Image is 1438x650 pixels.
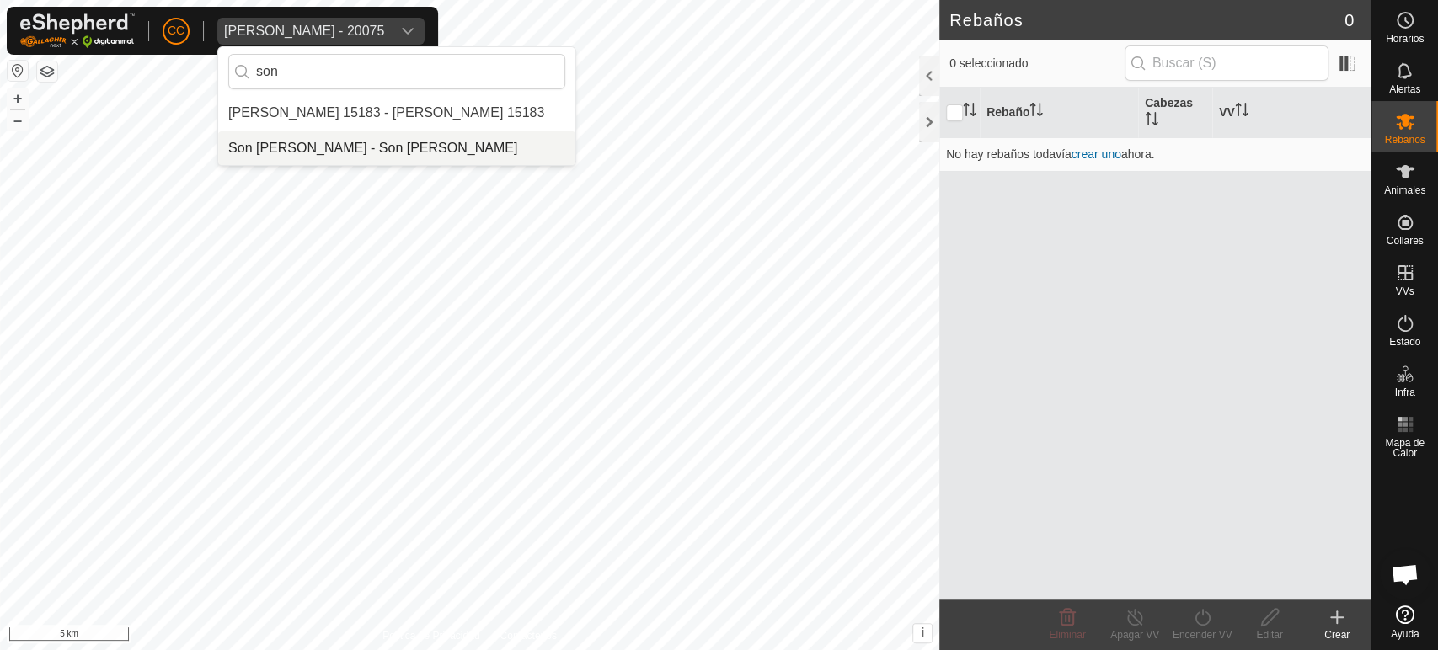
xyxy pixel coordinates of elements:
[963,105,976,119] p-sorticon: Activar para ordenar
[1145,115,1158,128] p-sorticon: Activar para ordenar
[1168,627,1236,642] div: Encender VV
[1391,629,1419,639] span: Ayuda
[949,55,1125,72] span: 0 seleccionado
[1389,84,1420,94] span: Alertas
[20,13,135,48] img: Logo Gallagher
[1395,286,1414,296] span: VVs
[1371,599,1438,646] a: Ayuda
[1344,8,1354,33] span: 0
[8,110,28,131] button: –
[1235,105,1248,119] p-sorticon: Activar para ordenar
[228,103,544,123] div: [PERSON_NAME] 15183 - [PERSON_NAME] 15183
[1049,629,1085,641] span: Eliminar
[1376,438,1434,458] span: Mapa de Calor
[218,131,575,165] li: Son Felip SRM
[228,138,517,158] div: Son [PERSON_NAME] - Son [PERSON_NAME]
[1303,627,1371,642] div: Crear
[224,24,384,38] div: [PERSON_NAME] - 20075
[1101,627,1168,642] div: Apagar VV
[921,626,924,640] span: i
[217,18,391,45] span: Olegario Arranz Rodrigo - 20075
[939,137,1371,171] td: No hay rebaños todavía ahora.
[8,61,28,81] button: Restablecer Mapa
[1389,337,1420,347] span: Estado
[1394,387,1414,397] span: Infra
[500,628,556,643] a: Contáctenos
[1138,88,1212,138] th: Cabezas
[1384,185,1425,195] span: Animales
[1125,45,1328,81] input: Buscar (S)
[8,88,28,109] button: +
[391,18,425,45] div: dropdown trigger
[1072,147,1121,161] a: crear uno
[1384,135,1425,145] span: Rebaños
[1236,627,1303,642] div: Editar
[1386,236,1423,246] span: Collares
[168,22,184,40] span: CC
[913,624,932,642] button: i
[1029,105,1043,119] p-sorticon: Activar para ordenar
[228,54,565,89] input: Buscar por región, país, empresa o propiedad
[949,10,1344,30] h2: Rebaños
[218,96,575,165] ul: Option List
[382,628,479,643] a: Política de Privacidad
[1212,88,1371,138] th: VV
[1380,549,1430,599] div: Chat abierto
[37,61,57,82] button: Capas del Mapa
[1386,34,1424,44] span: Horarios
[218,96,575,130] li: Pascual Chicharro Meson 15183
[980,88,1138,138] th: Rebaño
